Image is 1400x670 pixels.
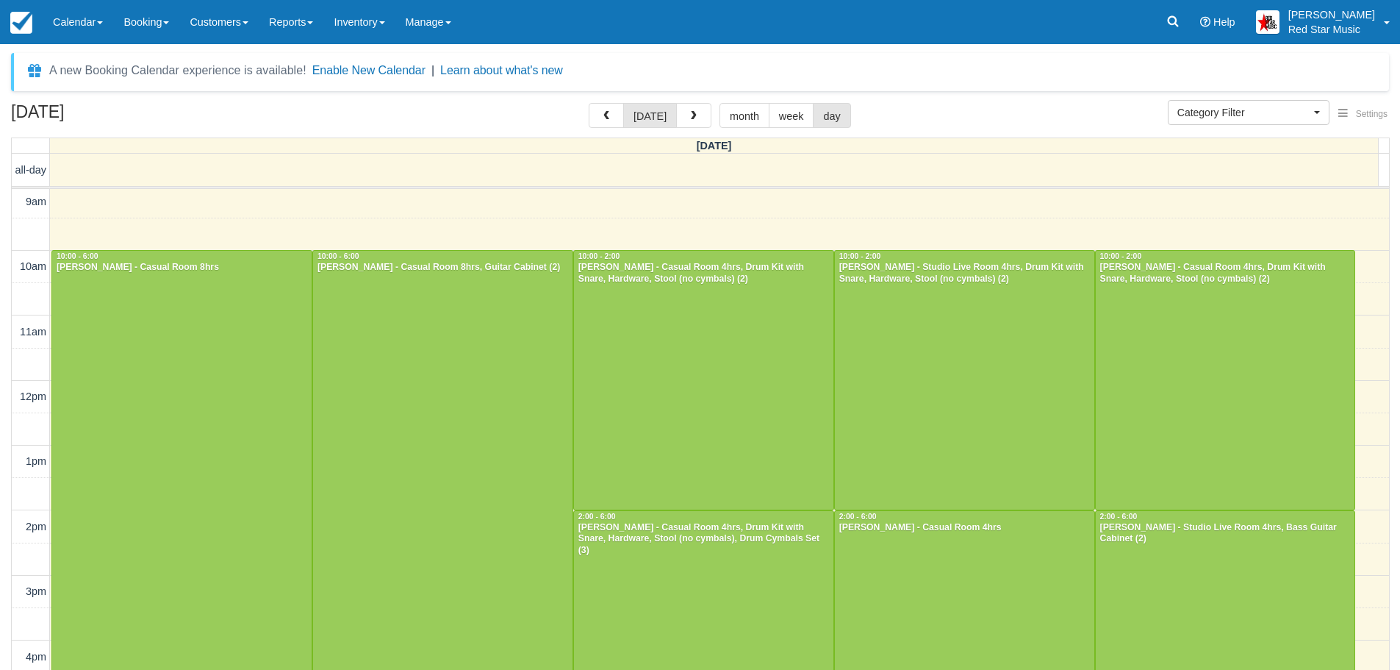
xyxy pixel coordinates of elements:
[49,62,306,79] div: A new Booking Calendar experience is available!
[440,64,563,76] a: Learn about what's new
[813,103,850,128] button: day
[26,651,46,663] span: 4pm
[839,522,1091,534] div: [PERSON_NAME] - Casual Room 4hrs
[431,64,434,76] span: |
[26,521,46,532] span: 2pm
[317,252,359,260] span: 10:00 - 6:00
[1168,100,1329,125] button: Category Filter
[839,513,877,521] span: 2:00 - 6:00
[10,12,32,34] img: checkfront-main-nav-mini-logo.png
[1095,250,1356,510] a: 10:00 - 2:00[PERSON_NAME] - Casual Room 4hrs, Drum Kit with Snare, Hardware, Stool (no cymbals) (2)
[719,103,769,128] button: month
[26,585,46,597] span: 3pm
[1177,105,1310,120] span: Category Filter
[1356,109,1388,119] span: Settings
[578,252,620,260] span: 10:00 - 2:00
[56,262,308,274] div: [PERSON_NAME] - Casual Room 8hrs
[1200,17,1210,27] i: Help
[26,196,46,207] span: 9am
[1213,16,1235,28] span: Help
[11,103,197,130] h2: [DATE]
[697,140,732,152] span: [DATE]
[317,262,569,274] div: [PERSON_NAME] - Casual Room 8hrs, Guitar Cabinet (2)
[573,250,834,510] a: 10:00 - 2:00[PERSON_NAME] - Casual Room 4hrs, Drum Kit with Snare, Hardware, Stool (no cymbals) (2)
[1288,7,1375,22] p: [PERSON_NAME]
[57,252,98,260] span: 10:00 - 6:00
[1099,522,1351,546] div: [PERSON_NAME] - Studio Live Room 4hrs, Bass Guitar Cabinet (2)
[623,103,677,128] button: [DATE]
[1100,513,1138,521] span: 2:00 - 6:00
[1099,262,1351,285] div: [PERSON_NAME] - Casual Room 4hrs, Drum Kit with Snare, Hardware, Stool (no cymbals) (2)
[578,522,830,557] div: [PERSON_NAME] - Casual Room 4hrs, Drum Kit with Snare, Hardware, Stool (no cymbals), Drum Cymbals...
[578,262,830,285] div: [PERSON_NAME] - Casual Room 4hrs, Drum Kit with Snare, Hardware, Stool (no cymbals) (2)
[834,250,1095,510] a: 10:00 - 2:00[PERSON_NAME] - Studio Live Room 4hrs, Drum Kit with Snare, Hardware, Stool (no cymba...
[15,164,46,176] span: all-day
[1329,104,1396,125] button: Settings
[20,260,46,272] span: 10am
[312,63,426,78] button: Enable New Calendar
[578,513,616,521] span: 2:00 - 6:00
[1100,252,1142,260] span: 10:00 - 2:00
[20,326,46,338] span: 11am
[769,103,814,128] button: week
[20,391,46,402] span: 12pm
[1288,22,1375,37] p: Red Star Music
[839,262,1091,285] div: [PERSON_NAME] - Studio Live Room 4hrs, Drum Kit with Snare, Hardware, Stool (no cymbals) (2)
[839,252,881,260] span: 10:00 - 2:00
[1256,10,1279,34] img: A2
[26,455,46,467] span: 1pm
